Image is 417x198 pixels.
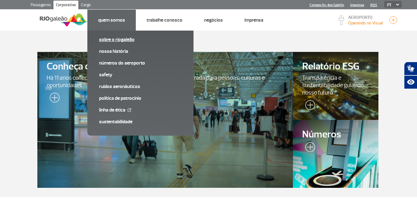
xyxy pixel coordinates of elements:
[348,20,383,26] p: Visibilidade de 9000m
[302,100,315,112] img: leia-mais
[99,60,182,66] a: Números do Aeroporto
[99,36,182,43] a: Sobre o RIOgaleão
[99,95,182,102] a: Política de Patrocínio
[348,15,383,20] p: AEROPORTO
[404,62,417,89] div: Plugin de acessibilidade da Hand Talk.
[47,61,284,72] span: Conheça o RIOgaleão
[99,118,182,125] a: Sustentabilidade
[244,17,263,23] a: Imprensa
[293,120,378,188] a: Números
[302,129,369,140] span: Números
[47,93,60,105] img: leia-mais
[302,61,369,72] span: Relatório ESG
[47,74,284,89] span: Há 11 anos conectando o Rio ao mundo e sendo a porta de entrada para pessoas, culturas e oportuni...
[204,17,223,23] a: Negócios
[99,48,182,55] a: Nossa História
[99,83,182,90] a: Ruídos aeronáuticos
[404,62,417,75] button: Abrir tradutor de língua de sinais.
[28,1,53,11] a: Passageiros
[310,3,344,7] a: Compra On-line GaleOn
[302,142,315,154] img: leia-mais
[404,75,417,89] button: Abrir recursos assistivos.
[127,108,131,112] img: External Link Icon
[78,1,93,11] a: Cargo
[350,3,364,7] a: Imprensa
[37,52,293,188] a: Conheça o RIOgaleãoHá 11 anos conectando o Rio ao mundo e sendo a porta de entrada para pessoas, ...
[302,74,369,96] span: Transparência e sustentabilidade guiando nosso futuro
[99,107,182,113] a: Linha de Ética
[99,71,182,78] a: SAFETY
[147,17,182,23] a: Trabalhe Conosco
[293,52,378,120] a: Relatório ESGTransparência e sustentabilidade guiando nosso futuro
[370,3,377,7] a: RQS
[98,17,125,23] a: Quem Somos
[53,1,78,11] a: Corporativo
